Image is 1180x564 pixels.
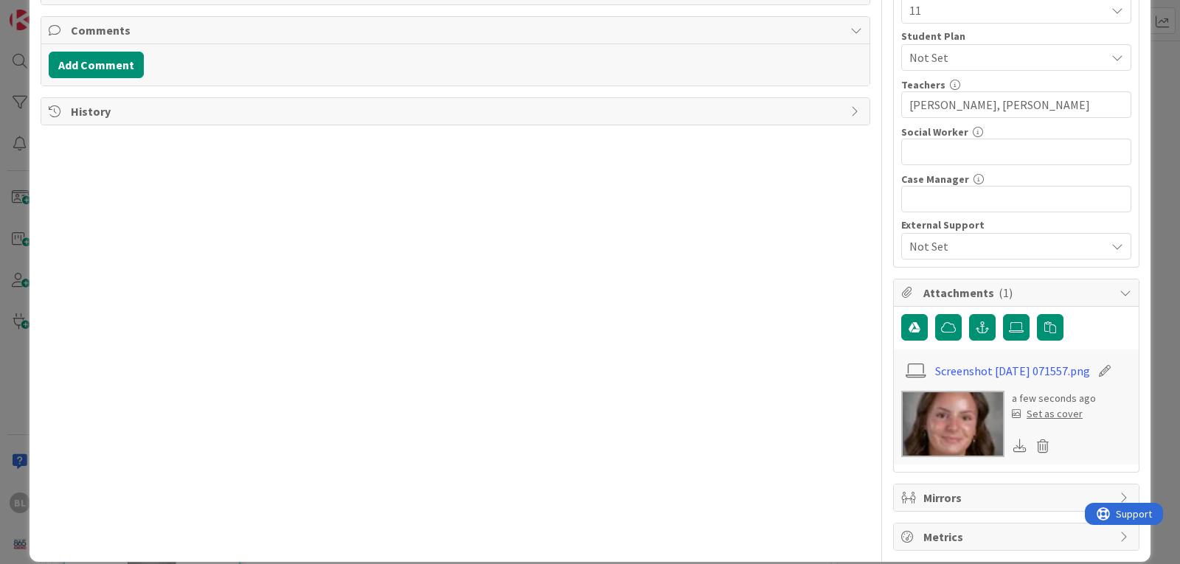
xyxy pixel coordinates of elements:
label: Social Worker [901,125,968,139]
div: External Support [901,220,1131,230]
span: Support [31,2,67,20]
label: Case Manager [901,173,969,186]
div: Student Plan [901,31,1131,41]
span: Not Set [909,49,1106,66]
span: Comments [71,21,843,39]
label: Teachers [901,78,945,91]
div: a few seconds ago [1012,391,1096,406]
span: History [71,102,843,120]
span: Attachments [923,284,1112,302]
a: Screenshot [DATE] 071557.png [935,362,1090,380]
div: Download [1012,436,1028,456]
span: Not Set [909,237,1106,255]
span: ( 1 ) [999,285,1013,300]
span: Metrics [923,528,1112,546]
div: Set as cover [1012,406,1083,422]
span: Mirrors [923,489,1112,506]
button: Add Comment [49,52,144,78]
